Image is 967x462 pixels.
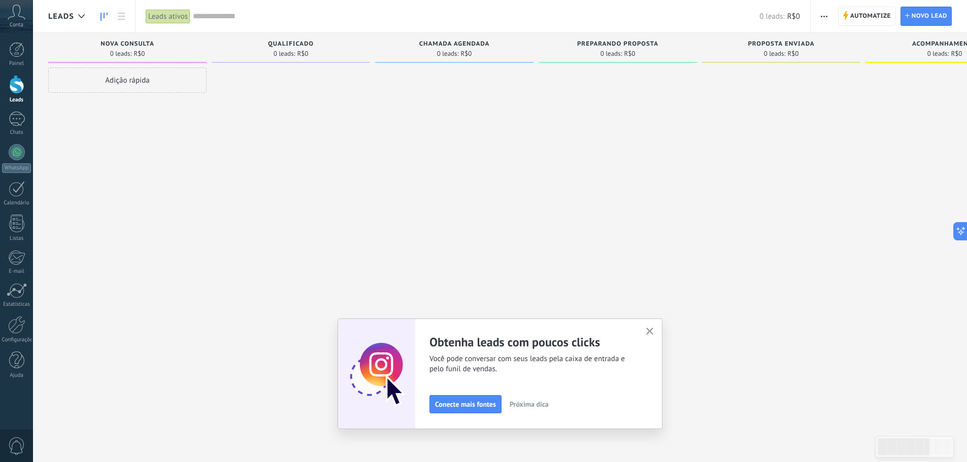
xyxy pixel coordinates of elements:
a: Automatize [838,7,895,26]
span: 0 leads: [927,51,949,57]
span: Preparando proposta [577,41,658,48]
div: Leads [2,97,31,103]
button: Mais [817,7,831,26]
span: R$0 [624,51,635,57]
span: 0 leads: [601,51,622,57]
div: Nova consulta [53,41,202,49]
div: Chamada agendada [380,41,528,49]
div: Painel [2,60,31,67]
span: Você pode conversar com seus leads pela caixa de entrada e pelo funil de vendas. [429,354,633,374]
div: Chats [2,129,31,136]
button: Próxima dica [505,397,553,412]
span: Proposta enviada [748,41,814,48]
a: Lista [113,7,130,26]
div: Ajuda [2,372,31,379]
div: Adição rápida [48,67,207,93]
span: 0 leads: [437,51,459,57]
span: 0 leads: [764,51,786,57]
span: Novo lead [912,7,947,25]
div: Configurações [2,337,31,343]
span: Qualificado [268,41,314,48]
div: Estatísticas [2,301,31,308]
span: R$0 [951,51,962,57]
span: 0 leads: [759,12,784,21]
div: E-mail [2,268,31,275]
span: 0 leads: [274,51,295,57]
span: Chamada agendada [419,41,490,48]
span: Conta [10,22,23,28]
h2: Obtenha leads com poucos clicks [429,334,633,350]
span: Nova consulta [101,41,154,48]
span: R$0 [297,51,308,57]
div: Qualificado [217,41,365,49]
div: Proposta enviada [707,41,855,49]
span: R$0 [787,12,800,21]
button: Conecte mais fontes [429,395,502,413]
a: Leads [95,7,113,26]
div: Calendário [2,200,31,206]
a: Novo lead [901,7,952,26]
span: Leads [48,12,74,21]
span: R$0 [134,51,145,57]
div: Leads ativos [146,9,190,24]
span: Próxima dica [510,401,549,408]
span: R$0 [460,51,472,57]
span: 0 leads: [110,51,132,57]
span: Automatize [850,7,891,25]
div: Listas [2,235,31,242]
span: Conecte mais fontes [435,401,496,408]
div: Preparando proposta [544,41,692,49]
span: R$0 [787,51,798,57]
div: WhatsApp [2,163,31,173]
